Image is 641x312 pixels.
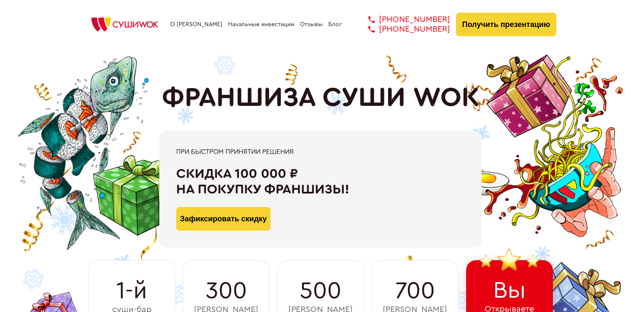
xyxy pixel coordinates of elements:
[228,21,294,28] a: Начальные инвестиции
[116,277,147,304] span: 1-й
[493,277,526,304] span: Вы
[176,207,271,231] button: Зафиксировать скидку
[206,277,247,304] span: 300
[85,15,165,34] img: СУШИWOK
[395,277,435,304] span: 700
[456,13,557,36] button: Получить презентацию
[328,21,342,28] a: Блог
[300,277,341,304] span: 500
[176,166,465,197] div: Скидка 100 000 ₽ на покупку франшизы!
[300,21,323,28] a: Отзывы
[170,21,223,28] a: О [PERSON_NAME]
[162,82,480,113] h1: ФРАНШИЗА СУШИ WOK
[356,24,450,34] a: [PHONE_NUMBER]
[356,15,450,24] a: [PHONE_NUMBER]
[176,148,465,156] div: При быстром принятии решения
